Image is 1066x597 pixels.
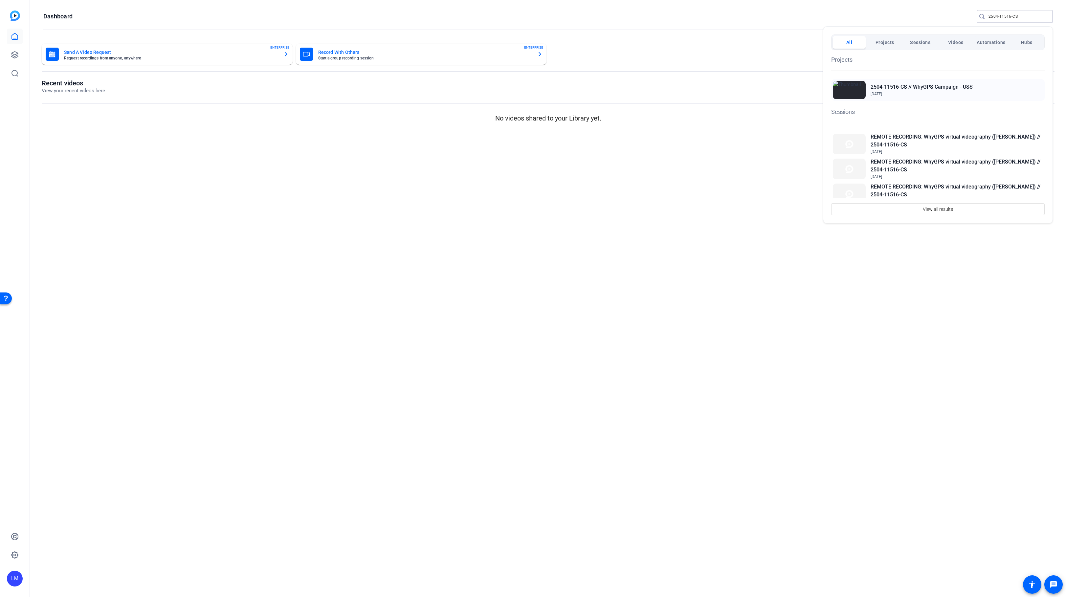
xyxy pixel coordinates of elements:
span: View all results [923,203,953,215]
span: [DATE] [871,149,882,154]
span: All [846,36,853,48]
span: Sessions [910,36,930,48]
img: Thumbnail [833,159,866,179]
span: Videos [948,36,964,48]
h2: REMOTE RECORDING: WhyGPS virtual videography ([PERSON_NAME]) // 2504-11516-CS [871,158,1043,174]
button: View all results [831,203,1045,215]
img: Thumbnail [833,134,866,154]
span: Projects [876,36,894,48]
span: Automations [977,36,1006,48]
h2: REMOTE RECORDING: WhyGPS virtual videography ([PERSON_NAME]) // 2504-11516-CS [871,133,1043,149]
h2: REMOTE RECORDING: WhyGPS virtual videography ([PERSON_NAME]) // 2504-11516-CS [871,183,1043,199]
span: [DATE] [871,174,882,179]
h1: Sessions [831,107,1045,116]
span: [DATE] [871,92,882,96]
img: Thumbnail [833,81,866,99]
img: Thumbnail [833,184,866,204]
h2: 2504-11516-CS // WhyGPS Campaign - USS [871,83,973,91]
h1: Projects [831,55,1045,64]
span: Hubs [1021,36,1033,48]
